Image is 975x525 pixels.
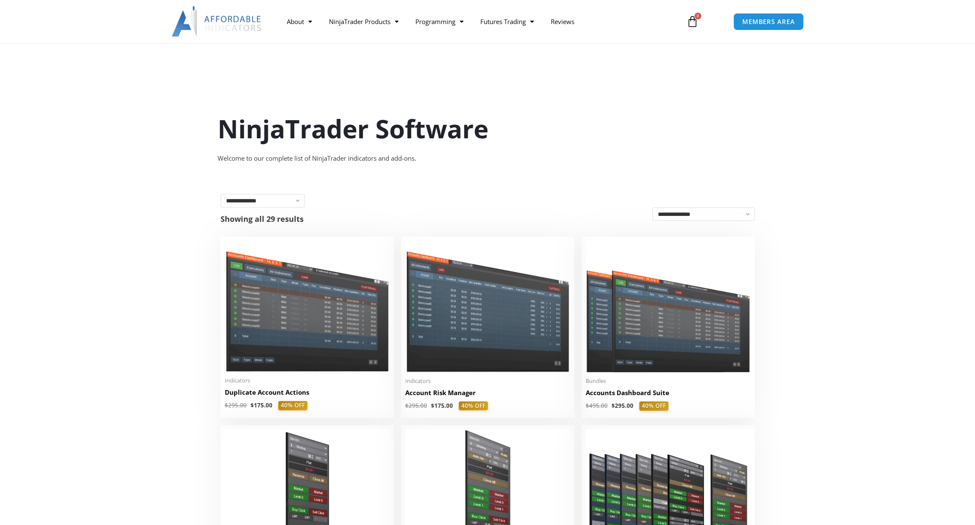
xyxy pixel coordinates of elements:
select: Shop order [652,207,755,221]
a: Reviews [542,12,583,31]
a: Account Risk Manager [405,388,570,401]
span: $ [225,401,228,409]
img: LogoAI | Affordable Indicators – NinjaTrader [172,6,262,37]
img: Accounts Dashboard Suite [586,241,751,372]
span: 40% OFF [278,401,307,410]
span: 40% OFF [639,401,668,411]
h1: NinjaTrader Software [218,111,757,146]
bdi: 495.00 [586,402,608,409]
div: Welcome to our complete list of NinjaTrader indicators and add-ons. [218,153,757,164]
span: MEMBERS AREA [742,19,795,25]
p: Showing all 29 results [221,215,304,223]
span: $ [405,402,409,409]
h2: Duplicate Account Actions [225,388,390,397]
nav: Menu [278,12,676,31]
a: MEMBERS AREA [733,13,804,30]
a: About [278,12,321,31]
bdi: 295.00 [225,401,247,409]
span: 0 [695,13,701,19]
span: Bundles [586,377,751,385]
h2: Accounts Dashboard Suite [586,388,751,397]
bdi: 175.00 [431,402,453,409]
span: Indicators [225,377,390,384]
span: 40% OFF [459,401,488,411]
span: $ [250,401,254,409]
a: Futures Trading [472,12,542,31]
a: Accounts Dashboard Suite [586,388,751,401]
span: Indicators [405,377,570,385]
span: $ [431,402,434,409]
a: NinjaTrader Products [321,12,407,31]
h2: Account Risk Manager [405,388,570,397]
bdi: 295.00 [405,402,427,409]
a: Programming [407,12,472,31]
a: 0 [674,9,711,34]
span: $ [586,402,589,409]
bdi: 175.00 [250,401,272,409]
bdi: 295.00 [611,402,633,409]
img: Account Risk Manager [405,241,570,372]
span: $ [611,402,615,409]
a: Duplicate Account Actions [225,388,390,401]
img: Duplicate Account Actions [225,241,390,372]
